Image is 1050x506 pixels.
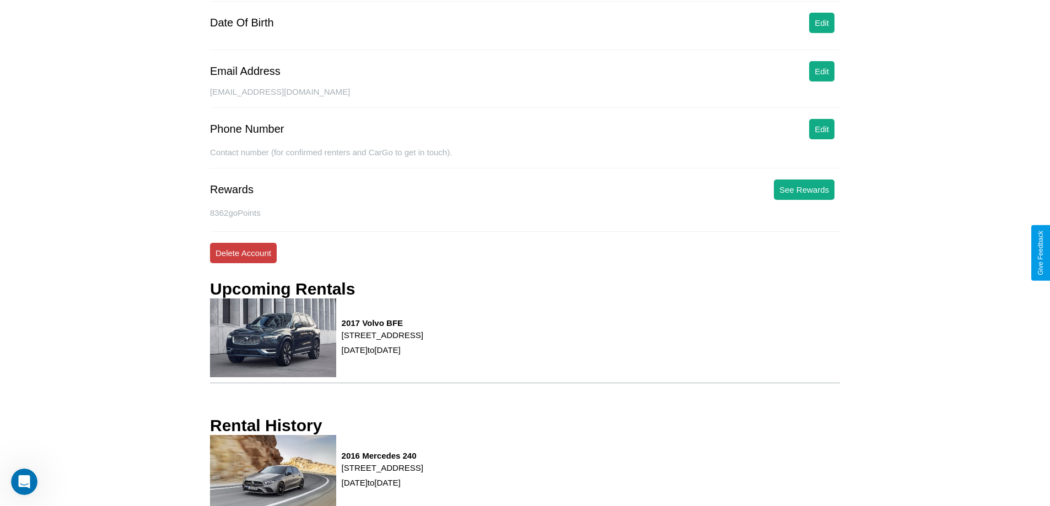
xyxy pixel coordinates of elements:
p: [DATE] to [DATE] [342,342,423,357]
div: Date Of Birth [210,17,274,29]
div: Give Feedback [1037,231,1044,275]
button: Edit [809,119,834,139]
h3: Upcoming Rentals [210,280,355,298]
p: [STREET_ADDRESS] [342,328,423,342]
button: See Rewards [774,179,834,200]
p: [STREET_ADDRESS] [342,460,423,475]
img: rental [210,435,336,505]
iframe: Intercom live chat [11,469,37,495]
button: Delete Account [210,243,277,263]
div: [EMAIL_ADDRESS][DOMAIN_NAME] [210,87,840,108]
button: Edit [809,13,834,33]
p: [DATE] to [DATE] [342,475,423,490]
img: rental [210,298,336,377]
p: 8362 goPoints [210,205,840,220]
div: Rewards [210,183,254,196]
div: Email Address [210,65,281,78]
button: Edit [809,61,834,81]
h3: 2016 Mercedes 240 [342,451,423,460]
h3: Rental History [210,416,322,435]
div: Contact number (for confirmed renters and CarGo to get in touch). [210,148,840,168]
div: Phone Number [210,123,284,135]
h3: 2017 Volvo BFE [342,318,423,328]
